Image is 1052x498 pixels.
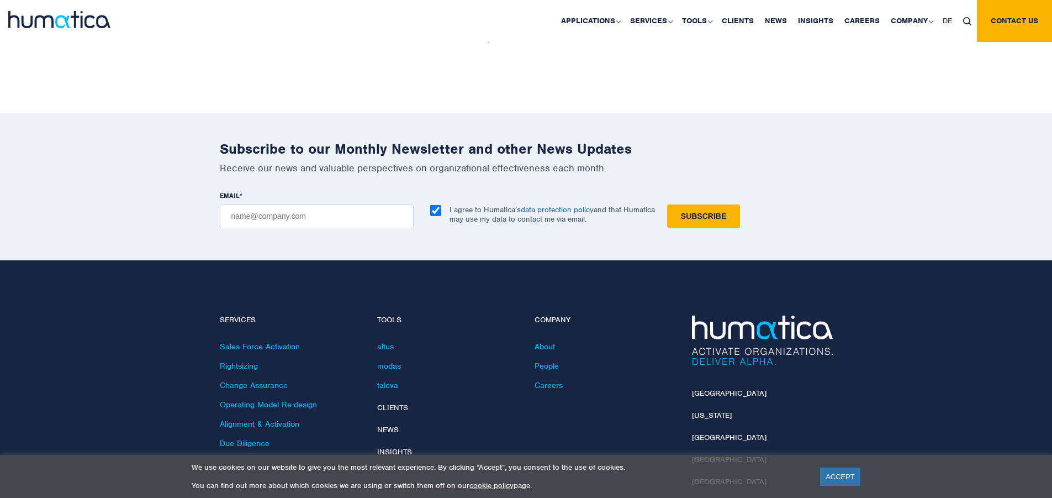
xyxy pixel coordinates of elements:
[943,16,952,25] span: DE
[220,205,414,228] input: name@company.com
[192,481,806,490] p: You can find out more about which cookies we are using or switch them off on our page.
[192,463,806,472] p: We use cookies on our website to give you the most relevant experience. By clicking “Accept”, you...
[220,316,361,325] h4: Services
[535,342,555,352] a: About
[963,17,971,25] img: search_icon
[220,400,317,410] a: Operating Model Re-design
[450,205,655,224] p: I agree to Humatica’s and that Humatica may use my data to contact me via email.
[535,380,563,390] a: Careers
[377,316,518,325] h4: Tools
[667,205,740,228] input: Subscribe
[377,342,394,352] a: altus
[220,342,300,352] a: Sales Force Activation
[535,316,675,325] h4: Company
[8,11,110,28] img: logo
[377,403,408,412] a: Clients
[220,380,288,390] a: Change Assurance
[692,411,732,420] a: [US_STATE]
[820,468,860,486] a: ACCEPT
[521,205,594,214] a: data protection policy
[692,389,766,398] a: [GEOGRAPHIC_DATA]
[220,191,240,200] span: EMAIL
[535,361,559,371] a: People
[469,481,514,490] a: cookie policy
[220,419,299,429] a: Alignment & Activation
[377,380,398,390] a: taleva
[692,316,833,365] img: Humatica
[220,361,258,371] a: Rightsizing
[430,205,441,216] input: I agree to Humatica’sdata protection policyand that Humatica may use my data to contact me via em...
[220,162,833,174] p: Receive our news and valuable perspectives on organizational effectiveness each month.
[220,140,833,158] h2: Subscribe to our Monthly Newsletter and other News Updates
[377,425,399,434] a: News
[692,433,766,442] a: [GEOGRAPHIC_DATA]
[220,438,269,448] a: Due Diligence
[377,361,401,371] a: modas
[377,447,412,457] a: Insights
